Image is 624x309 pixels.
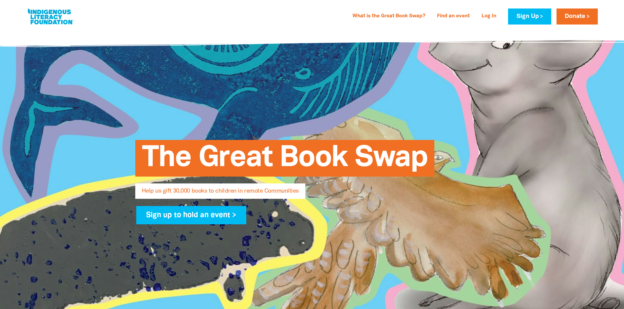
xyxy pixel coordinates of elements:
a: Log In [478,11,500,22]
a: Sign Up [508,9,551,25]
a: Donate [557,9,598,25]
a: Find an event [433,11,474,22]
a: Sign up to hold an event > [136,206,247,224]
a: What is the Great Book Swap? [349,11,429,22]
span: Help us gift 30,000 books to children in remote Communities [142,188,299,199]
span: The Great Book Swap [142,145,428,177]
